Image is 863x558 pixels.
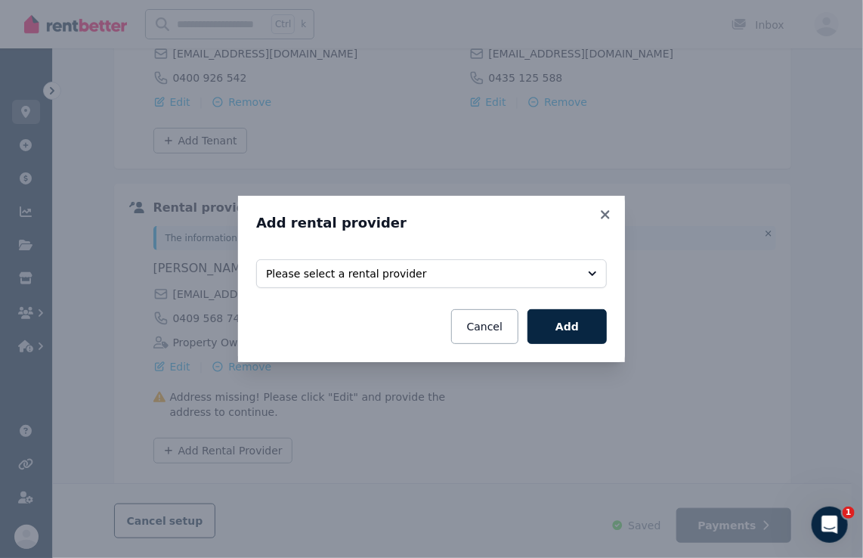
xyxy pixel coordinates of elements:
iframe: Intercom live chat [812,507,848,543]
button: Add [527,309,607,344]
span: Please select a rental provider [266,266,576,281]
span: 1 [843,507,855,519]
h3: Add rental provider [256,214,607,232]
button: Cancel [451,309,518,344]
button: Please select a rental provider [256,259,607,288]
